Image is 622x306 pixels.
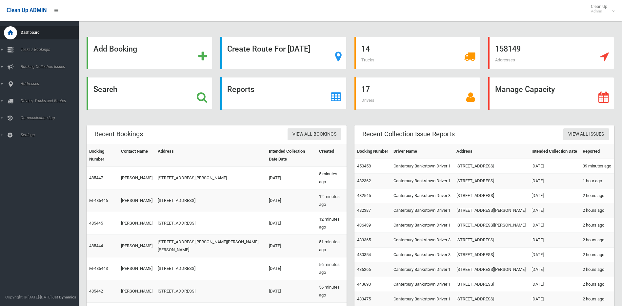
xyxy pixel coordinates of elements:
[87,144,118,167] th: Booking Number
[118,235,155,257] td: [PERSON_NAME]
[155,144,266,167] th: Address
[580,277,614,292] td: 2 hours ago
[266,280,316,303] td: [DATE]
[89,266,108,271] a: M-485443
[580,233,614,248] td: 2 hours ago
[357,223,371,228] a: 436439
[454,218,529,233] td: [STREET_ADDRESS][PERSON_NAME]
[529,159,580,174] td: [DATE]
[580,174,614,188] td: 1 hour ago
[529,203,580,218] td: [DATE]
[354,144,391,159] th: Booking Number
[454,277,529,292] td: [STREET_ADDRESS]
[354,128,463,141] header: Recent Collection Issue Reports
[19,64,84,69] span: Booking Collection Issues
[227,44,310,54] strong: Create Route For [DATE]
[529,218,580,233] td: [DATE]
[391,203,454,218] td: Canterbury Bankstown Driver 1
[591,9,607,14] small: Admin
[580,144,614,159] th: Reported
[391,144,454,159] th: Driver Name
[19,116,84,120] span: Communication Log
[488,37,614,69] a: 158149 Addresses
[357,282,371,287] a: 443693
[563,128,609,141] a: View All Issues
[529,174,580,188] td: [DATE]
[357,208,371,213] a: 482387
[19,81,84,86] span: Addresses
[357,267,371,272] a: 436266
[118,280,155,303] td: [PERSON_NAME]
[580,262,614,277] td: 2 hours ago
[454,233,529,248] td: [STREET_ADDRESS]
[495,57,515,62] span: Addresses
[87,77,212,110] a: Search
[495,85,555,94] strong: Manage Capacity
[580,203,614,218] td: 2 hours ago
[316,280,347,303] td: 56 minutes ago
[454,159,529,174] td: [STREET_ADDRESS]
[89,221,103,226] a: 485445
[529,277,580,292] td: [DATE]
[357,193,371,198] a: 482545
[266,167,316,189] td: [DATE]
[357,252,371,257] a: 480354
[288,128,341,141] a: View All Bookings
[19,47,84,52] span: Tasks / Bookings
[52,295,76,299] strong: Jet Dynamics
[266,212,316,235] td: [DATE]
[580,248,614,262] td: 2 hours ago
[93,44,137,54] strong: Add Booking
[361,57,374,62] span: Trucks
[354,77,480,110] a: 17 Drivers
[155,235,266,257] td: [STREET_ADDRESS][PERSON_NAME][PERSON_NAME][PERSON_NAME]
[580,159,614,174] td: 39 minutes ago
[580,188,614,203] td: 2 hours ago
[580,218,614,233] td: 2 hours ago
[19,98,84,103] span: Drivers, Trucks and Routes
[118,144,155,167] th: Contact Name
[588,4,614,14] span: Clean Up
[89,198,108,203] a: M-485446
[391,277,454,292] td: Canterbury Bankstown Driver 1
[93,85,117,94] strong: Search
[89,289,103,294] a: 485442
[391,233,454,248] td: Canterbury Bankstown Driver 3
[19,30,84,35] span: Dashboard
[118,189,155,212] td: [PERSON_NAME]
[220,37,346,69] a: Create Route For [DATE]
[87,128,151,141] header: Recent Bookings
[316,257,347,280] td: 56 minutes ago
[266,189,316,212] td: [DATE]
[529,262,580,277] td: [DATE]
[155,212,266,235] td: [STREET_ADDRESS]
[155,280,266,303] td: [STREET_ADDRESS]
[118,212,155,235] td: [PERSON_NAME]
[529,144,580,159] th: Intended Collection Date
[155,257,266,280] td: [STREET_ADDRESS]
[391,159,454,174] td: Canterbury Bankstown Driver 1
[357,296,371,301] a: 483475
[454,174,529,188] td: [STREET_ADDRESS]
[118,167,155,189] td: [PERSON_NAME]
[454,188,529,203] td: [STREET_ADDRESS]
[89,243,103,248] a: 485444
[357,237,371,242] a: 483365
[357,164,371,168] a: 450458
[266,235,316,257] td: [DATE]
[316,212,347,235] td: 12 minutes ago
[19,133,84,137] span: Settings
[454,203,529,218] td: [STREET_ADDRESS][PERSON_NAME]
[391,262,454,277] td: Canterbury Bankstown Driver 1
[454,262,529,277] td: [STREET_ADDRESS][PERSON_NAME]
[529,188,580,203] td: [DATE]
[391,218,454,233] td: Canterbury Bankstown Driver 1
[316,144,347,167] th: Created
[391,188,454,203] td: Canterbury Bankstown Driver 3
[529,248,580,262] td: [DATE]
[87,37,212,69] a: Add Booking
[391,174,454,188] td: Canterbury Bankstown Driver 1
[488,77,614,110] a: Manage Capacity
[89,175,103,180] a: 485447
[220,77,346,110] a: Reports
